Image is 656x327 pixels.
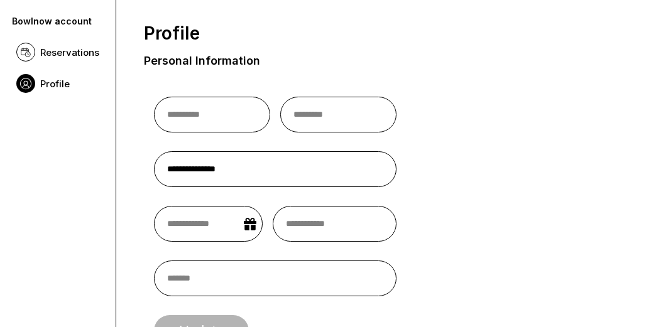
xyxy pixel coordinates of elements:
span: Profile [144,23,200,44]
span: Reservations [40,46,99,58]
span: Profile [40,78,70,90]
div: Personal Information [144,54,260,68]
a: Profile [10,68,106,99]
div: Bowlnow account [12,16,104,26]
a: Reservations [10,36,106,68]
